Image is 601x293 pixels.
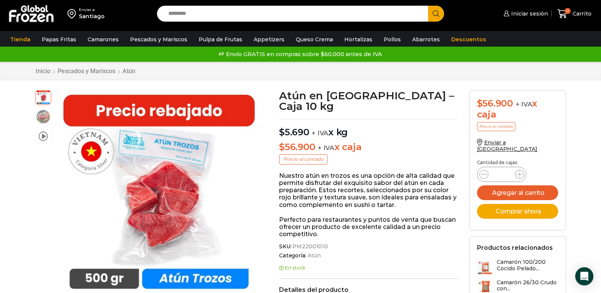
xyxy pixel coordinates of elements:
span: PM22001010 [291,243,328,250]
span: $ [279,141,285,152]
a: Abarrotes [408,32,444,47]
div: x caja [477,98,558,120]
p: Cantidad de cajas [477,160,558,165]
a: Hortalizas [341,32,376,47]
div: Open Intercom Messenger [575,267,593,285]
a: Enviar a [GEOGRAPHIC_DATA] [477,139,538,152]
a: Pulpa de Frutas [195,32,246,47]
a: Inicio [35,67,51,75]
a: Camarones [84,32,122,47]
a: 0 Carrito [555,5,593,23]
span: + IVA [318,144,334,152]
a: Pollos [380,32,405,47]
span: Carrito [571,10,592,17]
button: Comprar ahora [477,204,558,219]
a: Appetizers [250,32,288,47]
button: Agregar al carrito [477,185,558,200]
a: Tienda [6,32,34,47]
nav: Breadcrumb [35,67,136,75]
a: Papas Fritas [38,32,80,47]
a: Pescados y Mariscos [57,67,116,75]
span: Categoría: [279,252,458,259]
span: SKU: [279,243,458,250]
p: Nuestro atún en trozos es una opción de alta calidad que permite disfrutar del exquisito sabor de... [279,172,458,208]
span: 0 [565,8,571,14]
a: Pescados y Mariscos [126,32,191,47]
bdi: 5.690 [279,127,309,138]
h3: Camarón 26/30 Crudo con... [497,279,558,292]
a: Atún [122,67,136,75]
img: address-field-icon.svg [67,7,79,20]
p: Perfecto para restaurantes y puntos de venta que buscan ofrecer un producto de excelente calidad ... [279,216,458,238]
a: Descuentos [447,32,490,47]
span: + IVA [312,129,328,137]
a: Atún [306,252,321,259]
p: En stock [279,265,458,271]
span: Iniciar sesión [509,10,548,17]
bdi: 56.900 [279,141,315,152]
button: Search button [428,6,444,22]
h1: Atún en [GEOGRAPHIC_DATA] – Caja 10 kg [279,90,458,111]
bdi: 56.900 [477,98,513,109]
div: Santiago [79,13,105,20]
h3: Camarón 100/200 Cocido Pelado... [497,259,558,272]
span: atun trozo [36,89,51,105]
span: $ [279,127,285,138]
p: Precio al contado [279,154,328,164]
span: + IVA [516,100,532,108]
a: Iniciar sesión [502,6,548,21]
a: Camarón 100/200 Cocido Pelado... [477,259,558,275]
input: Product quantity [494,169,509,180]
span: foto tartaro atun [36,109,51,124]
span: $ [477,98,483,109]
p: x caja [279,142,458,153]
a: Queso Crema [292,32,337,47]
div: Enviar a [79,7,105,13]
p: Precio al contado [477,122,515,131]
h2: Productos relacionados [477,244,553,251]
p: x kg [279,119,458,138]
